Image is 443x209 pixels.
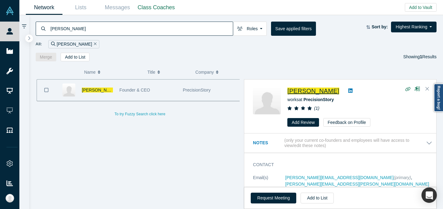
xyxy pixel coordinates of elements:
[285,175,393,180] a: [PERSON_NAME][EMAIL_ADDRESS][DOMAIN_NAME]
[394,175,411,180] span: (primary)
[147,66,189,79] button: Title
[285,182,429,186] a: [PERSON_NAME][EMAIL_ADDRESS][PERSON_NAME][DOMAIN_NAME]
[195,66,214,79] span: Company
[6,6,14,15] img: Alchemist Vault Logo
[423,84,432,94] button: Close
[434,84,443,112] a: Report a bug!
[391,22,437,32] button: Highest Ranking
[284,138,426,148] p: (only your current co-founders and employees will have access to view/edit these notes)
[420,54,437,59] span: Results
[84,66,141,79] button: Name
[314,106,319,111] i: ( 1 )
[183,88,210,92] span: PrecisionStory
[271,22,316,36] button: Save applied filters
[26,0,62,15] a: Network
[82,88,117,92] a: [PERSON_NAME]
[6,194,14,203] img: Ally Hoang's Account
[37,80,56,101] button: Bookmark
[253,174,285,194] dt: Email(s)
[62,84,75,96] img: Vince Vasquez's Profile Image
[287,97,334,102] span: works at
[287,88,339,94] a: [PERSON_NAME]
[36,53,57,61] button: Merge
[136,0,177,15] a: Class Coaches
[99,0,136,15] a: Messages
[405,3,437,12] button: Add to Vault
[36,41,42,47] span: All:
[147,66,155,79] span: Title
[253,86,281,114] img: Vince Vasquez's Profile Image
[253,162,424,168] h3: Contact
[403,53,437,61] div: Showing
[62,0,99,15] a: Lists
[50,21,233,36] input: Search by name, title, company, summary, expertise, investment criteria or topics of focus
[285,174,432,187] dd: ,
[233,22,267,36] button: Roles
[372,24,388,29] strong: Sort by:
[48,40,99,48] div: [PERSON_NAME]
[251,193,296,203] button: Request Meeting
[92,41,97,48] button: Remove Filter
[61,53,90,61] button: Add to List
[84,66,95,79] span: Name
[303,97,334,102] a: PrecisionStory
[253,140,283,146] h3: Notes
[195,66,237,79] button: Company
[119,88,150,92] span: Founder & CEO
[420,54,422,59] strong: 1
[301,193,334,203] button: Add to List
[287,118,319,127] button: Add Review
[110,110,170,118] button: To try Fuzzy Search click here
[253,138,432,148] button: Notes (only your current co-founders and employees will have access to view/edit these notes)
[323,118,370,127] button: Feedback on Profile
